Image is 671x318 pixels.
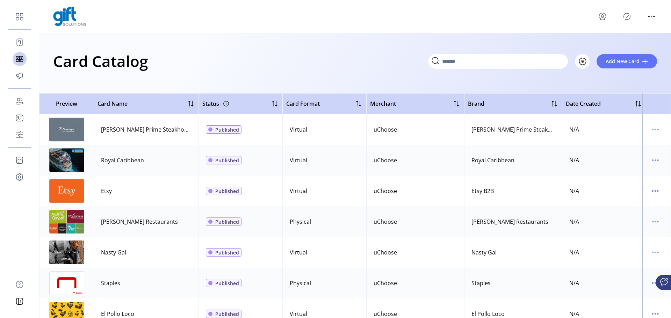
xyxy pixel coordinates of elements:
div: El Pollo Loco [101,310,134,318]
div: Virtual [290,125,307,134]
td: N/A [562,268,646,298]
div: uChoose [374,310,397,318]
span: Preview [43,99,90,108]
div: Physical [290,279,311,287]
span: Published [215,187,239,195]
div: uChoose [374,187,397,195]
span: Card Name [98,99,128,108]
h1: Card Catalog [53,49,148,73]
div: [PERSON_NAME] Prime Steakhouse & Wine Bar [101,125,192,134]
button: Publisher Panel [621,11,633,22]
td: N/A [562,237,646,268]
div: Royal Caribbean [471,156,514,164]
button: menu [650,124,661,135]
span: Published [215,249,239,256]
button: menu [650,247,661,258]
span: Published [215,126,239,133]
button: menu [650,216,661,227]
td: N/A [562,206,646,237]
td: N/A [562,114,646,145]
img: preview [49,118,84,141]
div: Nasty Gal [101,248,126,257]
div: uChoose [374,248,397,257]
div: El Pollo Loco [471,310,505,318]
div: uChoose [374,125,397,134]
span: Brand [468,99,484,108]
div: uChoose [374,279,397,287]
img: preview [49,271,84,295]
span: Add New Card [606,58,640,65]
span: Date Created [566,99,601,108]
button: menu [650,278,661,289]
td: N/A [562,176,646,206]
div: Virtual [290,187,307,195]
div: uChoose [374,156,397,164]
button: menu [650,185,661,197]
button: Filter Button [575,54,590,69]
div: Royal Caribbean [101,156,144,164]
img: preview [49,210,84,234]
span: Published [215,218,239,225]
span: Published [215,310,239,318]
div: Virtual [290,156,307,164]
button: Add New Card [597,54,657,68]
div: uChoose [374,217,397,226]
img: logo [53,7,86,26]
div: Physical [290,217,311,226]
div: [PERSON_NAME] Prime Steakhouse & Wine Bar [471,125,555,134]
div: Virtual [290,248,307,257]
span: Published [215,280,239,287]
span: Published [215,157,239,164]
button: menu [646,11,657,22]
div: Etsy B2B [471,187,494,195]
div: Status [202,98,230,109]
span: Card Format [286,99,320,108]
div: Nasty Gal [471,248,497,257]
div: [PERSON_NAME] Restaurants [101,217,178,226]
div: Staples [471,279,491,287]
td: N/A [562,145,646,176]
img: preview [49,179,84,203]
span: Merchant [370,99,396,108]
img: preview [49,148,84,172]
div: Virtual [290,310,307,318]
img: preview [49,241,84,264]
div: Etsy [101,187,112,195]
button: menu [597,11,608,22]
div: Staples [101,279,120,287]
button: menu [650,155,661,166]
div: [PERSON_NAME] Restaurants [471,217,548,226]
input: Search [428,54,568,69]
